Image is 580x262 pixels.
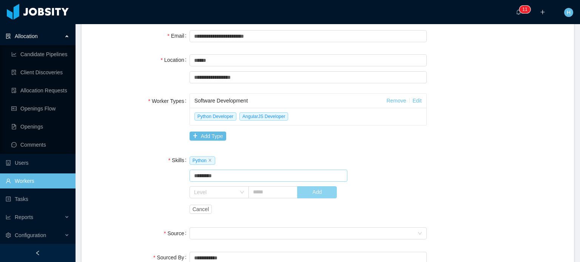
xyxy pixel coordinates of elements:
a: icon: file-searchClient Discoveries [11,65,69,80]
a: icon: idcardOpenings Flow [11,101,69,116]
a: icon: robotUsers [6,155,69,170]
sup: 11 [519,6,530,13]
span: Configuration [15,232,46,238]
label: Worker Types [148,98,189,104]
a: Edit [413,98,422,104]
span: Python Developer [194,112,236,121]
div: Software Development [194,94,387,108]
span: Reports [15,214,33,220]
label: Location [160,57,189,63]
i: icon: down [240,190,244,195]
i: icon: bell [516,9,521,15]
input: Email [190,30,427,42]
p: 1 [525,6,528,13]
a: icon: file-doneAllocation Requests [11,83,69,98]
label: Email [167,33,189,39]
i: icon: plus [540,9,545,15]
span: H [567,8,571,17]
i: icon: setting [6,233,11,238]
i: icon: line-chart [6,215,11,220]
span: Allocation [15,33,38,39]
button: Add [297,186,337,198]
a: icon: userWorkers [6,173,69,188]
span: AngularJS Developer [239,112,288,121]
label: Skills [168,157,190,163]
a: icon: messageComments [11,137,69,152]
label: Sourced By [153,254,190,260]
a: Remove [386,98,406,104]
span: Python [190,156,215,165]
button: icon: plusAdd Type [190,132,226,141]
a: icon: file-textOpenings [11,119,69,134]
button: Cancel [190,205,212,214]
div: Level [194,188,236,196]
a: icon: profileTasks [6,192,69,207]
i: icon: solution [6,34,11,39]
i: icon: close [208,158,212,162]
label: Source [164,230,190,236]
p: 1 [522,6,525,13]
a: icon: line-chartCandidate Pipelines [11,47,69,62]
